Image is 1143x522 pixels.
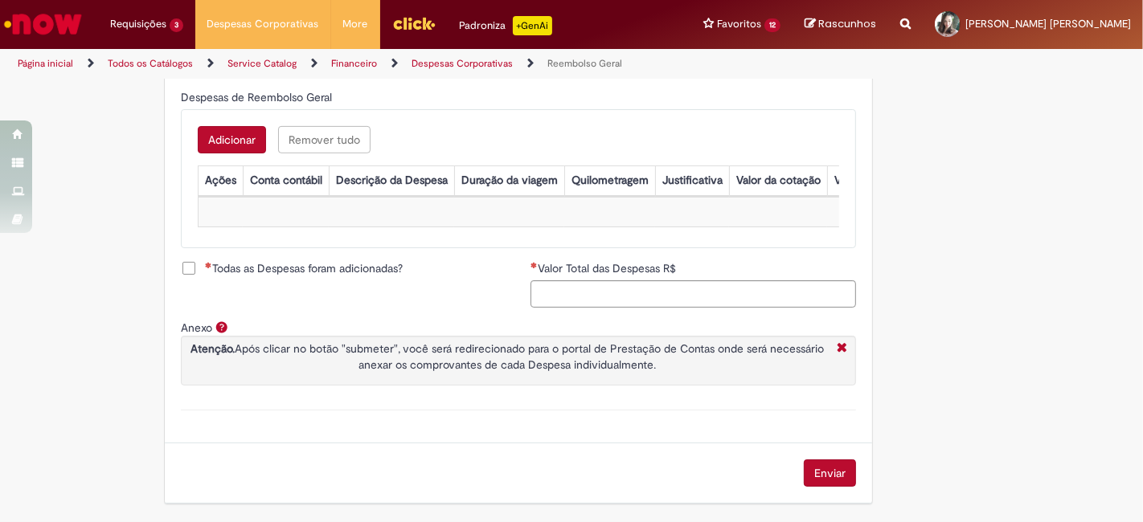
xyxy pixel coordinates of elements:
[412,57,513,70] a: Despesas Corporativas
[108,57,193,70] a: Todos os Catálogos
[343,16,368,32] span: More
[531,262,538,268] span: Necessários
[804,459,856,487] button: Enviar
[833,341,851,357] i: Fechar More information Por anexo
[207,16,319,32] span: Despesas Corporativas
[198,165,243,195] th: Ações
[454,165,564,195] th: Duração da viagem
[243,165,329,195] th: Conta contábil
[181,320,212,335] label: Anexo
[729,165,827,195] th: Valor da cotação
[513,16,552,35] p: +GenAi
[170,18,183,32] span: 3
[965,17,1131,31] span: [PERSON_NAME] [PERSON_NAME]
[110,16,166,32] span: Requisições
[547,57,622,70] a: Reembolso Geral
[531,280,856,308] input: Valor Total das Despesas R$
[717,16,761,32] span: Favoritos
[564,165,655,195] th: Quilometragem
[18,57,73,70] a: Página inicial
[331,57,377,70] a: Financeiro
[392,11,436,35] img: click_logo_yellow_360x200.png
[212,320,231,333] span: Ajuda para Anexo
[2,8,84,40] img: ServiceNow
[329,165,454,195] th: Descrição da Despesa
[827,165,912,195] th: Valor por Litro
[181,90,335,104] span: Despesas de Reembolso Geral
[186,341,829,373] p: Após clicar no botão "submeter", você será redirecionado para o portal de Prestação de Contas ond...
[12,49,750,79] ul: Trilhas de página
[205,260,403,276] span: Todas as Despesas foram adicionadas?
[205,262,212,268] span: Necessários
[227,57,297,70] a: Service Catalog
[190,341,235,356] strong: Atenção.
[198,126,266,153] button: Add a row for Despesas de Reembolso Geral
[538,261,679,275] span: Valor Total das Despesas R$
[805,17,876,32] a: Rascunhos
[460,16,552,35] div: Padroniza
[655,165,729,195] th: Justificativa
[764,18,780,32] span: 12
[818,16,876,31] span: Rascunhos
